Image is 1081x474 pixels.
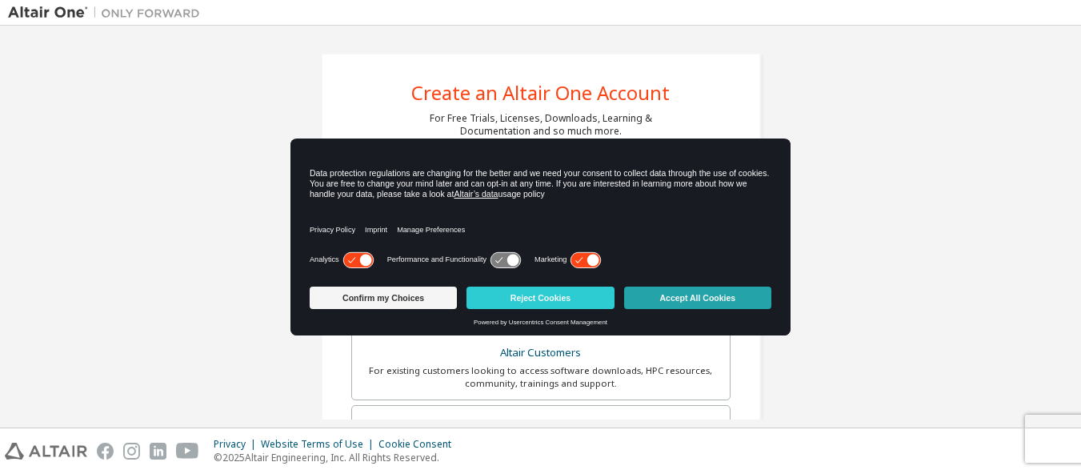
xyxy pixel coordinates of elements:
[150,443,166,460] img: linkedin.svg
[411,83,670,102] div: Create an Altair One Account
[261,438,378,451] div: Website Terms of Use
[378,438,461,451] div: Cookie Consent
[97,443,114,460] img: facebook.svg
[214,451,461,464] p: © 2025 Altair Engineering, Inc. All Rights Reserved.
[214,438,261,451] div: Privacy
[123,443,140,460] img: instagram.svg
[362,364,720,390] div: For existing customers looking to access software downloads, HPC resources, community, trainings ...
[430,112,652,138] div: For Free Trials, Licenses, Downloads, Learning & Documentation and so much more.
[362,342,720,364] div: Altair Customers
[8,5,208,21] img: Altair One
[5,443,87,460] img: altair_logo.svg
[362,416,720,438] div: Students
[176,443,199,460] img: youtube.svg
